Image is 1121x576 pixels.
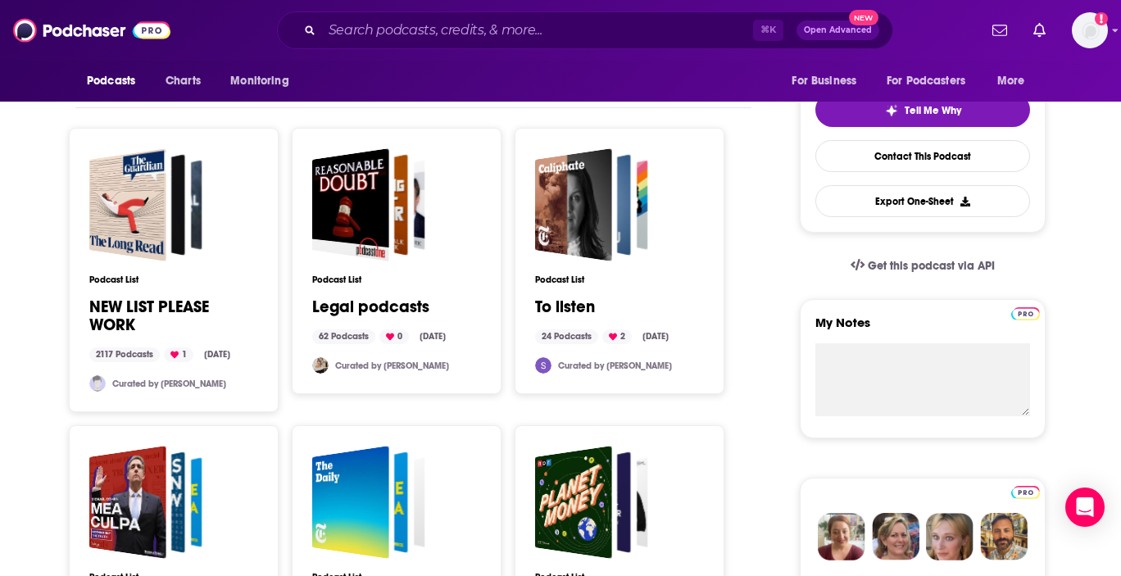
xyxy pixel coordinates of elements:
h3: Podcast List [312,274,481,285]
input: Search podcasts, credits, & more... [322,17,753,43]
div: 2117 Podcasts [89,347,160,362]
span: More [997,70,1025,93]
div: [DATE] [413,329,452,344]
button: tell me why sparkleTell Me Why [815,93,1030,127]
button: Export One-Sheet [815,185,1030,217]
a: To listen [535,148,648,261]
div: 1 [164,347,193,362]
img: Podchaser - Follow, Share and Rate Podcasts [13,15,170,46]
a: Legal podcasts [312,148,425,261]
a: Pro website [1011,305,1040,320]
img: earthforms [535,357,551,374]
span: Podcasts [87,70,135,93]
svg: Add a profile image [1095,12,1108,25]
h3: Podcast List [89,274,258,285]
button: open menu [75,66,157,97]
span: For Business [792,70,856,93]
div: Open Intercom Messenger [1065,488,1105,527]
a: NEW LIST PLEASE WORK [89,148,202,261]
a: Charts [155,66,211,97]
a: NEW LIST PLEASE WORK [89,298,258,334]
button: open menu [219,66,310,97]
a: Curated by [PERSON_NAME] [112,379,226,389]
div: [DATE] [197,347,237,362]
div: [DATE] [636,329,675,344]
span: Open Advanced [804,26,872,34]
img: tell me why sparkle [885,104,898,117]
span: Monitoring [230,70,288,93]
span: ⌘ K [753,20,783,41]
img: User Profile [1072,12,1108,48]
a: Show notifications dropdown [1027,16,1052,44]
button: Show profile menu [1072,12,1108,48]
a: Pro website [1011,483,1040,499]
img: Barbara Profile [872,513,919,560]
img: Sydney Profile [818,513,865,560]
h3: Podcast List [535,274,704,285]
img: cduhigg [89,375,106,392]
span: New [849,10,878,25]
a: Politics Shmalitics [89,446,202,559]
img: Podchaser Pro [1011,307,1040,320]
a: To listen [535,298,595,316]
img: Podchaser Pro [1011,486,1040,499]
img: Jon Profile [980,513,1028,560]
div: 0 [379,329,409,344]
div: 2 [602,329,632,344]
img: angelabaggetta [312,357,329,374]
a: Legal podcasts [312,298,429,316]
a: Contact This Podcast [815,140,1030,172]
span: For Podcasters [887,70,965,93]
a: Curated by [PERSON_NAME] [335,361,449,371]
a: Get this podcast via API [837,246,1008,286]
button: open menu [986,66,1046,97]
button: open menu [780,66,877,97]
button: Open AdvancedNew [796,20,879,40]
div: Search podcasts, credits, & more... [277,11,893,49]
div: 62 Podcasts [312,329,375,344]
span: Charts [166,70,201,93]
span: Logged in as CommsPodchaser [1072,12,1108,48]
a: Top Political Podcasts [312,446,425,559]
span: Get this podcast via API [868,259,995,273]
div: 24 Podcasts [535,329,598,344]
a: Show notifications dropdown [986,16,1014,44]
img: Jules Profile [926,513,973,560]
a: Curated by [PERSON_NAME] [558,361,672,371]
a: FAIR SHAKE Podcasts [535,446,648,559]
label: My Notes [815,315,1030,343]
span: Tell Me Why [905,104,961,117]
button: open menu [876,66,989,97]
